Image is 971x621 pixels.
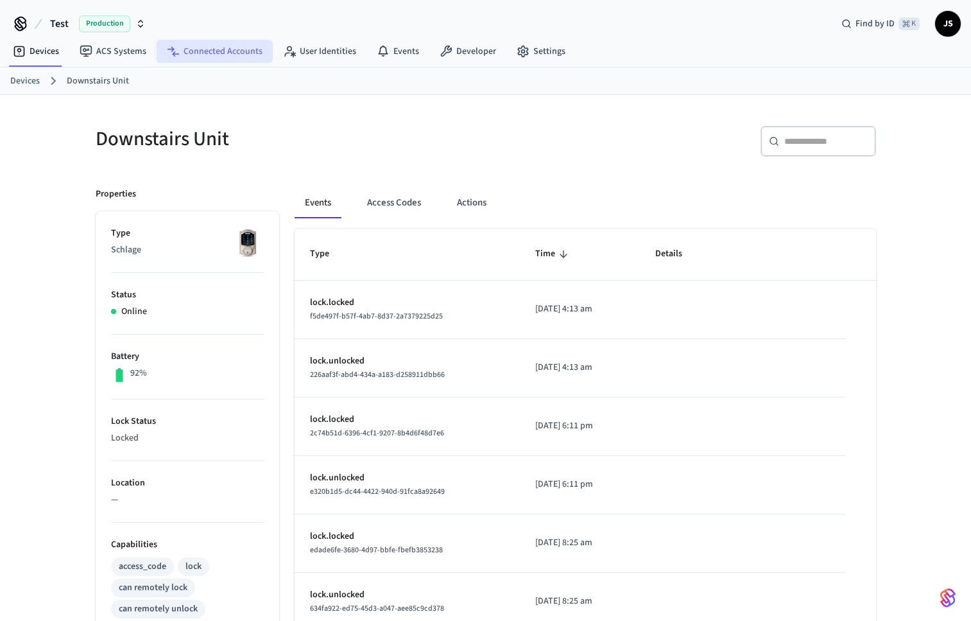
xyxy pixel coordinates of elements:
[96,188,136,201] p: Properties
[535,478,624,491] p: [DATE] 6:11 pm
[535,244,572,264] span: Time
[130,367,147,380] p: 92%
[310,603,444,614] span: 634fa922-ed75-45d3-a047-aee85c9cd378
[898,17,920,30] span: ⌘ K
[273,40,366,63] a: User Identities
[50,16,69,31] span: Test
[310,369,445,380] span: 226aaf3f-abd4-434a-a183-d258911dbb66
[69,40,157,63] a: ACS Systems
[447,188,497,218] button: Actions
[157,40,273,63] a: Connected Accounts
[119,560,166,573] div: access_code
[310,354,505,368] p: lock.unlocked
[67,74,129,88] a: Downstairs Unit
[535,595,624,608] p: [DATE] 8:25 am
[535,302,624,316] p: [DATE] 4:13 am
[310,428,444,439] span: 2c74b51d-6396-4cf1-9207-8b4d6f48d7e6
[831,12,930,35] div: Find by ID⌘ K
[310,486,445,497] span: e320b1d5-dc44-4422-940d-91fca8a92649
[111,432,264,445] p: Locked
[936,12,959,35] span: JS
[310,545,443,555] span: edade6fe-3680-4d97-bbfe-fbefb3853238
[111,227,264,240] p: Type
[295,188,341,218] button: Events
[535,536,624,550] p: [DATE] 8:25 am
[10,74,40,88] a: Devices
[429,40,506,63] a: Developer
[935,11,961,37] button: JS
[79,15,130,32] span: Production
[535,361,624,374] p: [DATE] 4:13 am
[310,244,346,264] span: Type
[310,530,505,543] p: lock.locked
[111,493,264,507] p: —
[506,40,576,63] a: Settings
[111,288,264,302] p: Status
[310,296,505,310] p: lock.locked
[111,477,264,490] p: Location
[310,311,443,322] span: f5de497f-b57f-4ab7-8d37-2a7379225d25
[119,581,187,595] div: can remotely lock
[655,244,699,264] span: Details
[111,415,264,428] p: Lock Status
[185,560,202,573] div: lock
[940,588,956,608] img: SeamLogoGradient.69752ec5.svg
[111,243,264,257] p: Schlage
[855,17,895,30] span: Find by ID
[310,588,505,602] p: lock.unlocked
[535,419,624,433] p: [DATE] 6:11 pm
[96,126,478,152] h5: Downstairs Unit
[310,471,505,485] p: lock.unlocked
[357,188,431,218] button: Access Codes
[111,538,264,552] p: Capabilities
[295,188,876,218] div: ant example
[3,40,69,63] a: Devices
[366,40,429,63] a: Events
[121,305,147,319] p: Online
[232,227,264,259] img: Schlage Sense Smart Deadbolt with Camelot Trim, Front
[119,602,198,616] div: can remotely unlock
[111,350,264,363] p: Battery
[310,413,505,426] p: lock.locked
